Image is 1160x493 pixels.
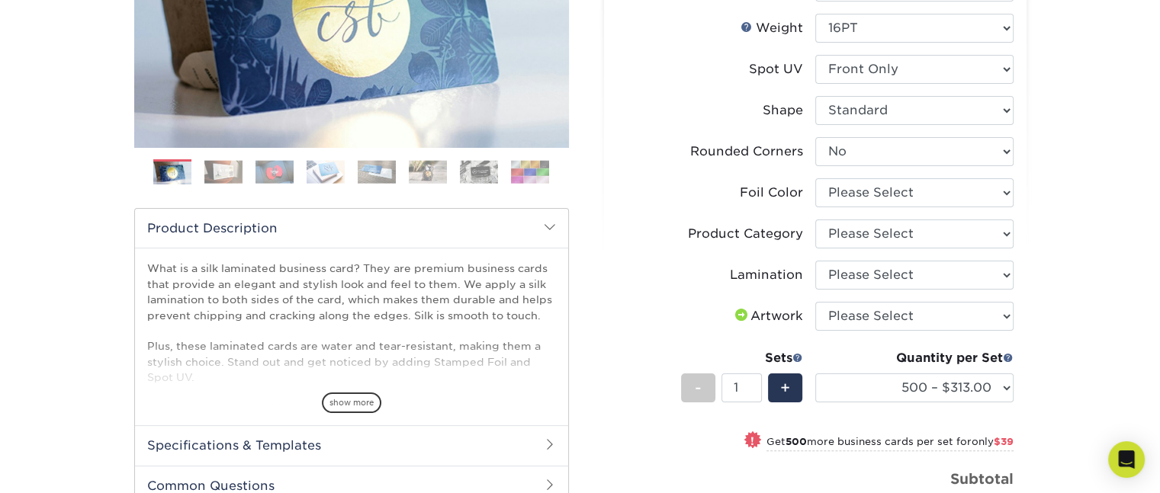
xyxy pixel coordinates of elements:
[460,160,498,184] img: Business Cards 07
[994,436,1014,447] span: $39
[972,436,1014,447] span: only
[780,376,790,399] span: +
[1108,441,1145,478] div: Open Intercom Messenger
[322,392,381,413] span: show more
[307,160,345,184] img: Business Cards 04
[255,160,294,184] img: Business Cards 03
[730,266,803,284] div: Lamination
[740,184,803,202] div: Foil Color
[358,160,396,184] img: Business Cards 05
[750,433,754,449] span: !
[786,436,807,447] strong: 500
[763,101,803,120] div: Shape
[511,160,549,184] img: Business Cards 08
[135,209,568,248] h2: Product Description
[153,154,191,192] img: Business Cards 01
[688,225,803,243] div: Product Category
[815,349,1014,367] div: Quantity per Set
[204,160,243,184] img: Business Cards 02
[681,349,803,367] div: Sets
[732,307,803,325] div: Artwork
[690,142,803,161] div: Rounded Corners
[749,60,803,78] div: Spot UV
[766,436,1014,451] small: Get more business cards per set for
[409,160,447,184] img: Business Cards 06
[741,19,803,37] div: Weight
[135,425,568,465] h2: Specifications & Templates
[950,470,1014,487] strong: Subtotal
[695,376,702,399] span: -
